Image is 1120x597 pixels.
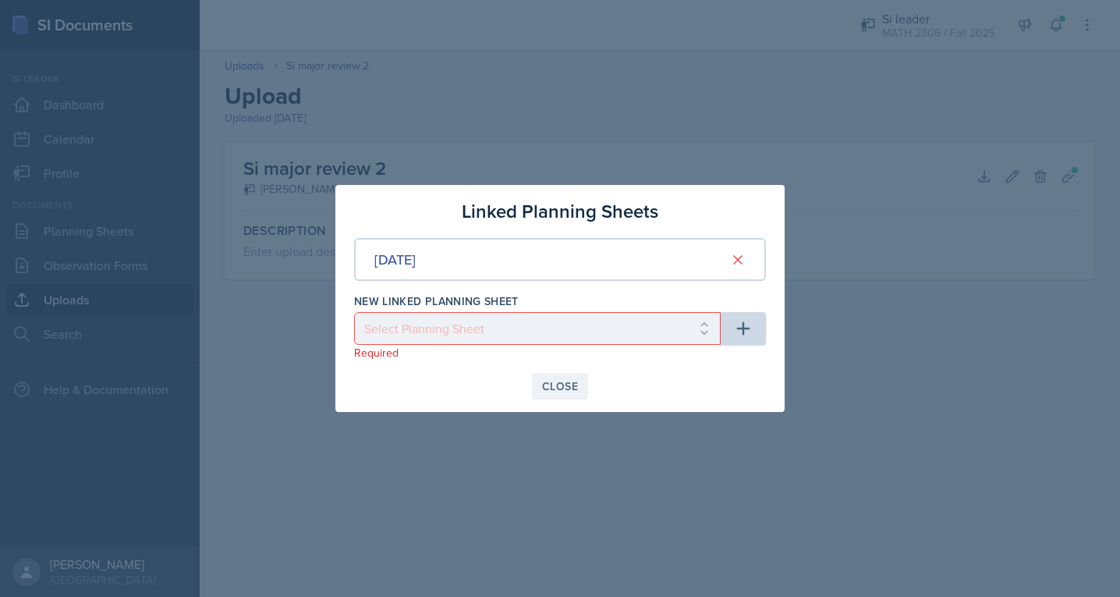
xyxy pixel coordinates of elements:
[374,249,416,270] div: [DATE]
[462,197,658,226] h3: Linked Planning Sheets
[354,345,721,361] p: Required
[542,380,578,393] div: Close
[354,293,519,309] label: New Linked Planning Sheet
[532,373,588,400] button: Close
